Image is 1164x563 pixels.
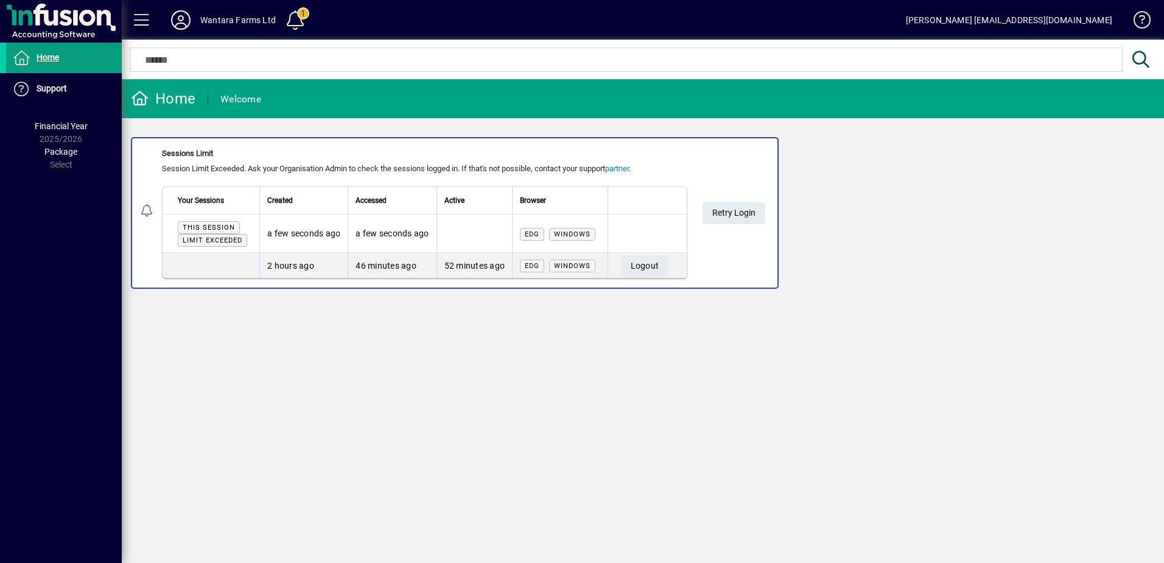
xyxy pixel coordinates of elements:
[712,203,756,223] span: Retry Login
[436,253,513,278] td: 52 minutes ago
[162,163,687,175] div: Session Limit Exceeded. Ask your Organisation Admin to check the sessions logged in. If that's no...
[259,214,348,253] td: a few seconds ago
[906,10,1112,30] div: [PERSON_NAME] [EMAIL_ADDRESS][DOMAIN_NAME]
[356,194,387,207] span: Accessed
[348,253,436,278] td: 46 minutes ago
[1124,2,1149,42] a: Knowledge Base
[131,89,195,108] div: Home
[348,214,436,253] td: a few seconds ago
[554,230,591,238] span: Windows
[161,9,200,31] button: Profile
[6,74,122,104] a: Support
[183,224,235,232] span: This session
[37,52,59,62] span: Home
[525,262,539,270] span: Edg
[444,194,465,207] span: Active
[259,253,348,278] td: 2 hours ago
[554,262,591,270] span: Windows
[605,164,629,173] a: partner
[525,230,539,238] span: Edg
[520,194,546,207] span: Browser
[703,202,765,224] button: Retry Login
[162,147,687,160] div: Sessions Limit
[178,194,224,207] span: Your Sessions
[183,236,242,244] span: Limit exceeded
[122,137,1164,289] app-alert-notification-menu-item: Sessions Limit
[44,147,77,157] span: Package
[220,90,261,109] div: Welcome
[267,194,293,207] span: Created
[200,10,276,30] div: Wantara Farms Ltd
[35,121,88,131] span: Financial Year
[37,83,67,93] span: Support
[631,256,659,276] span: Logout
[621,255,669,277] button: Logout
